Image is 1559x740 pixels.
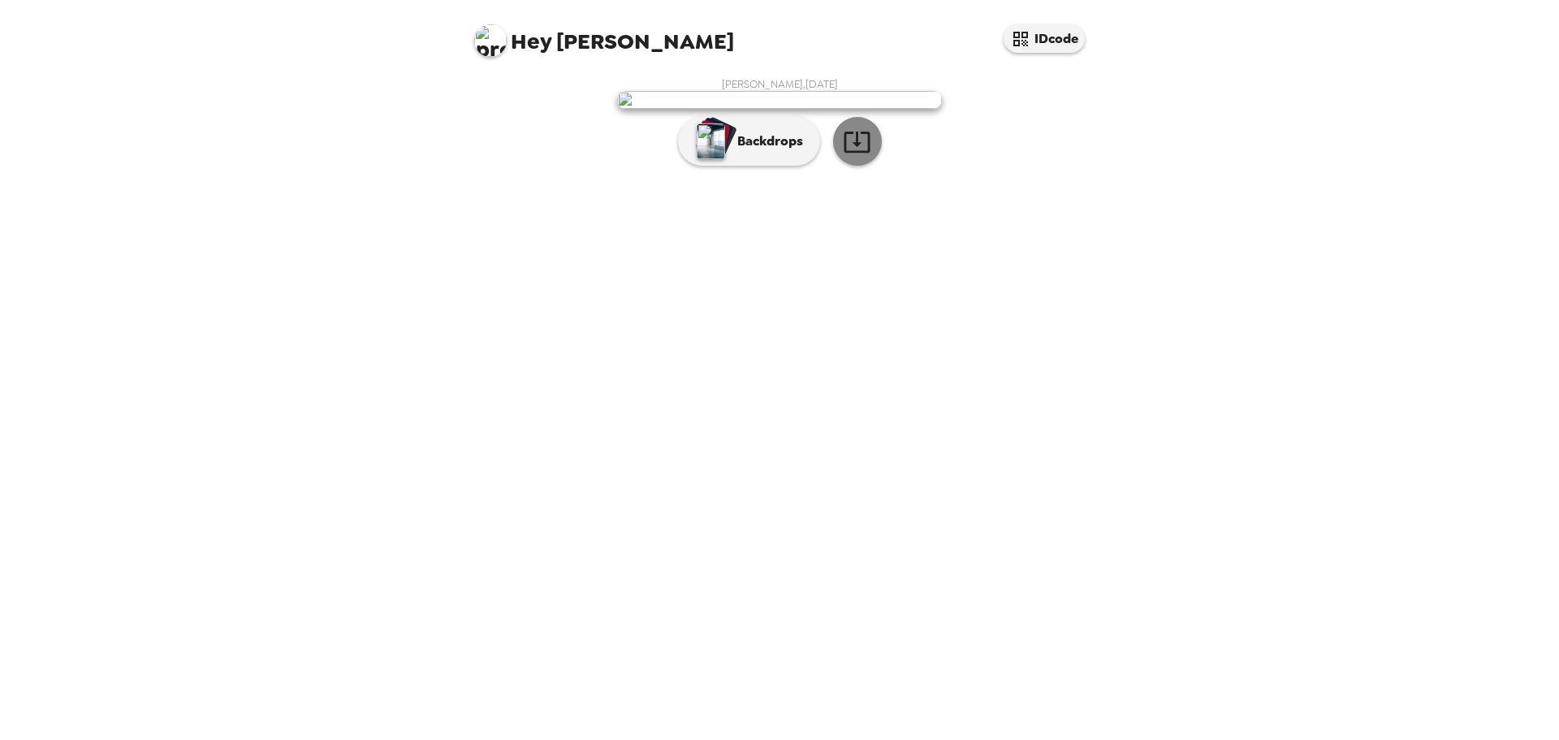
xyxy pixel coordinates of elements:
[474,16,734,53] span: [PERSON_NAME]
[1004,24,1085,53] button: IDcode
[511,27,551,56] span: Hey
[722,77,838,91] span: [PERSON_NAME] , [DATE]
[617,91,942,109] img: user
[678,117,820,166] button: Backdrops
[729,132,803,151] p: Backdrops
[474,24,507,57] img: profile pic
